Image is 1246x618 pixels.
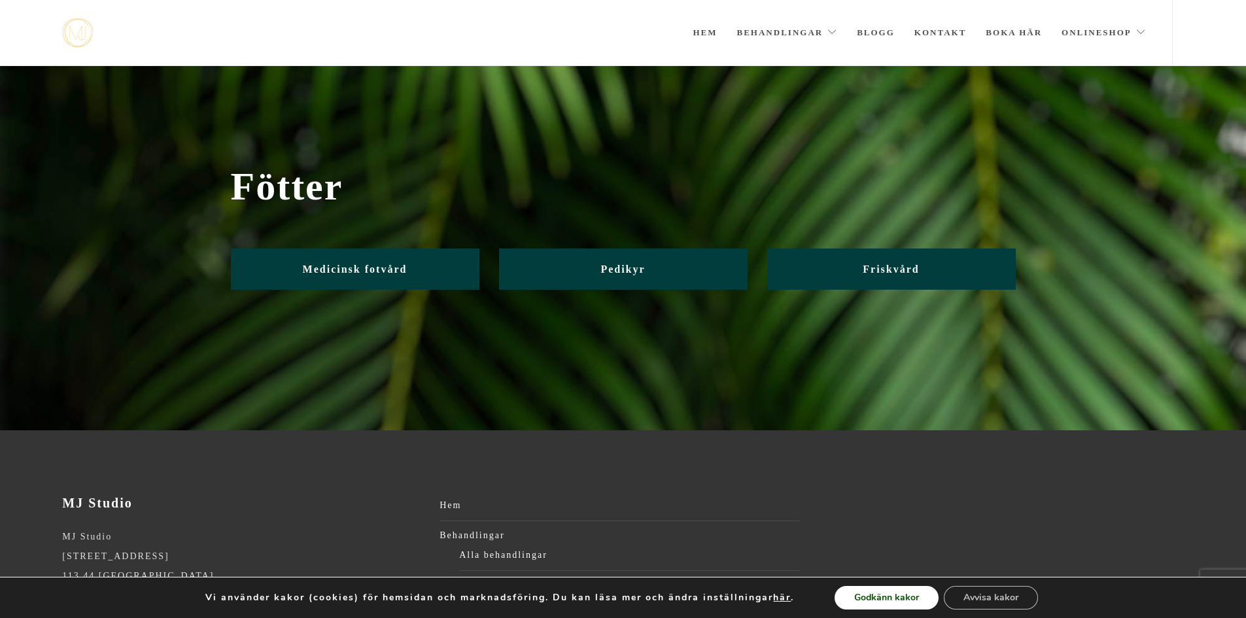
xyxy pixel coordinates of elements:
span: Medicinsk fotvård [303,264,407,275]
a: Pedikyr [499,249,748,290]
a: Friskvård [767,249,1016,290]
a: Medicinsk fotvård [231,249,479,290]
a: Behandlingar [440,526,800,545]
h3: MJ Studio [62,496,423,511]
p: MJ Studio [STREET_ADDRESS] 113 44 [GEOGRAPHIC_DATA] [62,527,423,586]
a: mjstudio mjstudio mjstudio [62,18,93,48]
img: mjstudio [62,18,93,48]
span: Fötter [231,164,1016,209]
button: här [773,592,791,604]
button: Avvisa kakor [944,586,1038,609]
span: Friskvård [863,264,919,275]
a: Alla behandlingar [459,545,800,565]
p: Vi använder kakor (cookies) för hemsidan och marknadsföring. Du kan läsa mer och ändra inställnin... [205,592,794,604]
button: Godkänn kakor [835,586,939,609]
span: Pedikyr [600,264,645,275]
a: Hem [440,496,800,515]
a: Ansikte [459,575,800,595]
